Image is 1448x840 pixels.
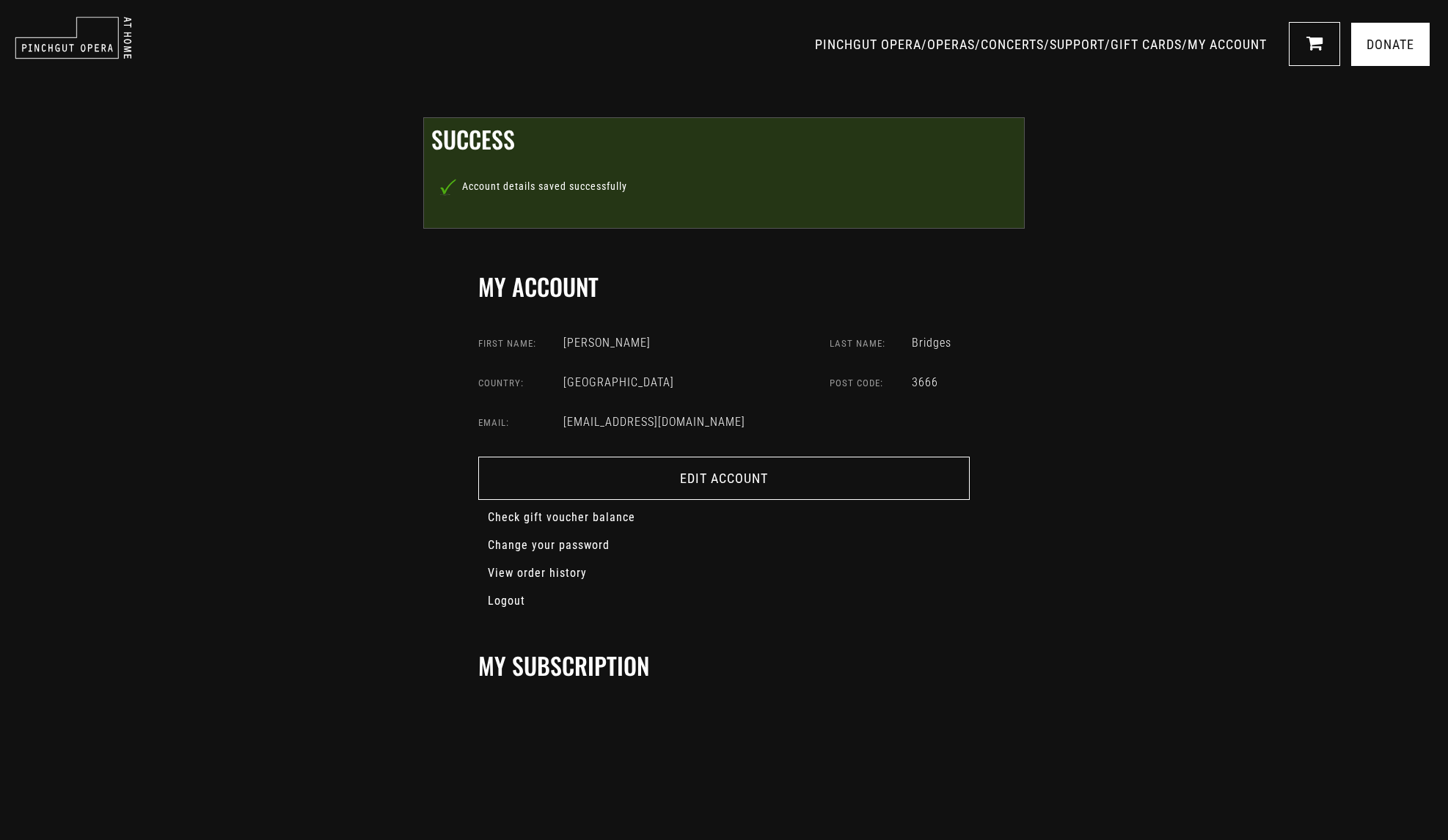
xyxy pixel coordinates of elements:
[431,175,1017,199] p: Account details saved successfully
[830,336,885,351] label: Last Name:
[830,376,883,391] label: Post Code:
[912,323,970,363] td: Bridges
[478,587,970,615] a: Logout
[478,416,509,430] label: Email:
[478,531,970,559] a: Change your password
[815,37,1270,52] span: / / / / /
[478,457,970,500] a: Edit Account
[1188,37,1267,52] a: MY ACCOUNT
[563,323,830,363] td: [PERSON_NAME]
[431,125,1017,153] h2: Success
[1111,37,1182,52] a: GIFT CARDS
[981,37,1044,52] a: CONCERTS
[478,376,524,391] label: Country:
[478,559,970,587] a: View order history
[1050,37,1105,52] a: SUPPORT
[15,16,132,59] img: pinchgut_at_home_negative_logo.svg
[815,37,921,52] a: PINCHGUT OPERA
[478,336,536,351] label: First Name:
[927,37,975,52] a: OPERAS
[563,363,830,402] td: [GEOGRAPHIC_DATA]
[912,363,970,402] td: 3666
[478,504,970,531] a: Check gift voucher balance
[563,402,830,442] td: [EMAIL_ADDRESS][DOMAIN_NAME]
[1351,23,1430,66] a: Donate
[435,175,458,199] img: tick_icon.png
[478,652,970,679] h2: My Subscription
[478,273,970,301] h2: My Account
